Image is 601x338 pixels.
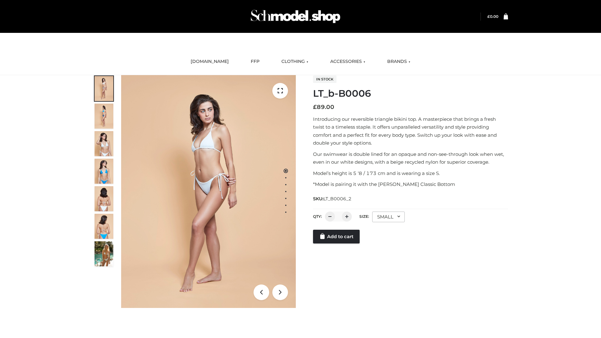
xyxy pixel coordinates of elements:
[313,88,508,99] h1: LT_b-B0006
[95,76,113,101] img: ArielClassicBikiniTop_CloudNine_AzureSky_OW114ECO_1-scaled.jpg
[326,55,370,69] a: ACCESSORIES
[95,104,113,129] img: ArielClassicBikiniTop_CloudNine_AzureSky_OW114ECO_2-scaled.jpg
[249,4,342,29] img: Schmodel Admin 964
[95,131,113,156] img: ArielClassicBikiniTop_CloudNine_AzureSky_OW114ECO_3-scaled.jpg
[487,14,490,19] span: £
[95,214,113,239] img: ArielClassicBikiniTop_CloudNine_AzureSky_OW114ECO_8-scaled.jpg
[313,169,508,177] p: Model’s height is 5 ‘8 / 173 cm and is wearing a size S.
[121,75,296,308] img: LT_b-B0006
[372,212,405,222] div: SMALL
[383,55,415,69] a: BRANDS
[313,150,508,166] p: Our swimwear is double lined for an opaque and non-see-through look when wet, even in our white d...
[313,104,334,110] bdi: 89.00
[313,115,508,147] p: Introducing our reversible triangle bikini top. A masterpiece that brings a fresh twist to a time...
[186,55,234,69] a: [DOMAIN_NAME]
[487,14,498,19] bdi: 0.00
[313,75,336,83] span: In stock
[95,186,113,211] img: ArielClassicBikiniTop_CloudNine_AzureSky_OW114ECO_7-scaled.jpg
[246,55,264,69] a: FFP
[95,241,113,266] img: Arieltop_CloudNine_AzureSky2.jpg
[313,195,352,202] span: SKU:
[487,14,498,19] a: £0.00
[313,230,360,243] a: Add to cart
[277,55,313,69] a: CLOTHING
[313,180,508,188] p: *Model is pairing it with the [PERSON_NAME] Classic Bottom
[313,214,322,219] label: QTY:
[359,214,369,219] label: Size:
[95,159,113,184] img: ArielClassicBikiniTop_CloudNine_AzureSky_OW114ECO_4-scaled.jpg
[313,104,317,110] span: £
[323,196,352,202] span: LT_B0006_2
